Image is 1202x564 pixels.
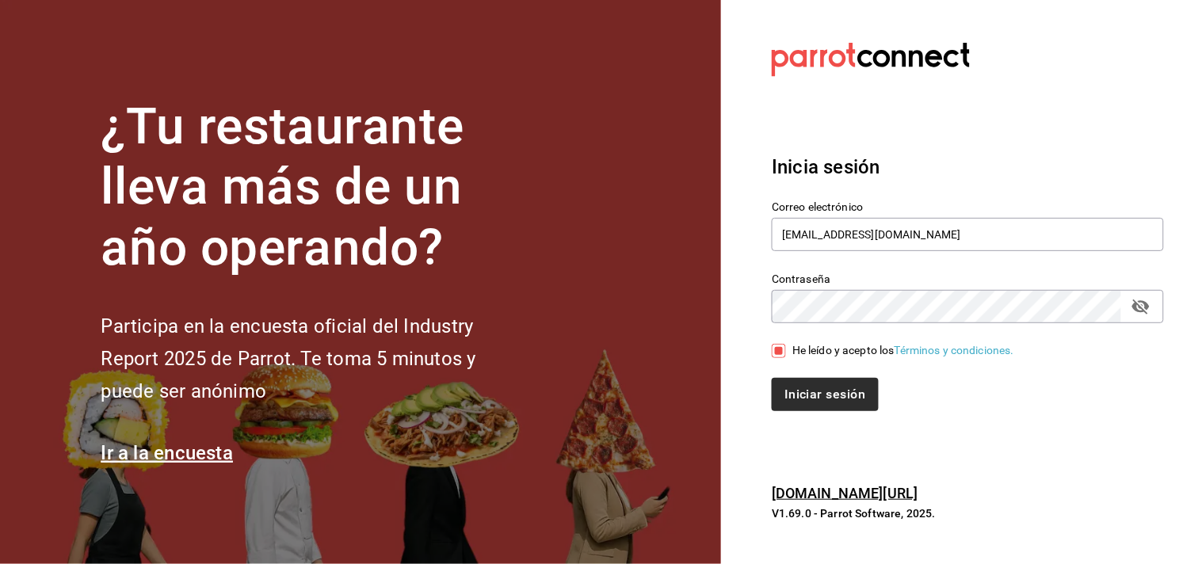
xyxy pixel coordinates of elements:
a: Términos y condiciones. [895,344,1014,356]
button: Iniciar sesión [772,378,878,411]
a: [DOMAIN_NAME][URL] [772,485,918,501]
h2: Participa en la encuesta oficial del Industry Report 2025 de Parrot. Te toma 5 minutos y puede se... [101,311,528,407]
h3: Inicia sesión [772,153,1164,181]
a: Ir a la encuesta [101,442,233,464]
label: Correo electrónico [772,201,1164,212]
button: passwordField [1128,293,1154,320]
label: Contraseña [772,273,1164,284]
input: Ingresa tu correo electrónico [772,218,1164,251]
p: V1.69.0 - Parrot Software, 2025. [772,505,1164,521]
div: He leído y acepto los [792,342,1014,359]
h1: ¿Tu restaurante lleva más de un año operando? [101,97,528,279]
